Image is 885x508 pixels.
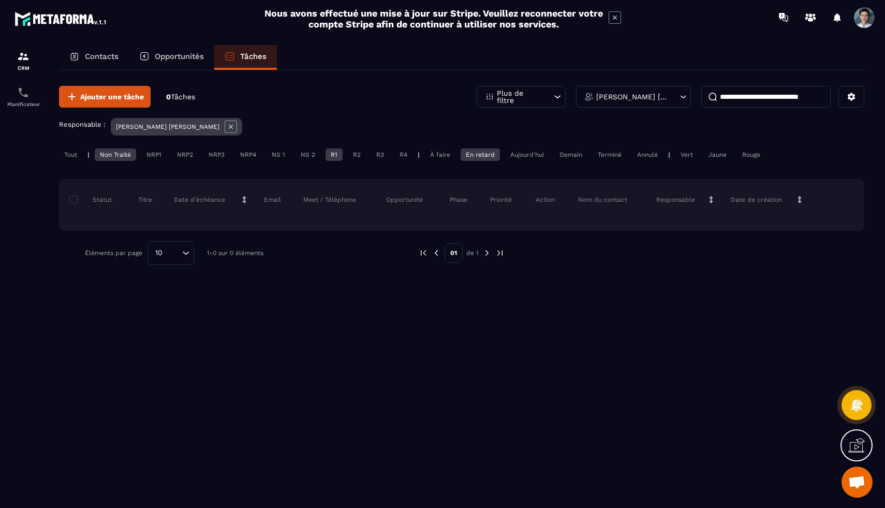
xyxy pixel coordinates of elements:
[264,8,603,29] h2: Nous avons effectué une mise à jour sur Stripe. Veuillez reconnecter votre compte Stripe afin de ...
[296,148,320,161] div: NS 2
[267,148,290,161] div: NS 1
[166,247,180,259] input: Search for option
[203,148,230,161] div: NRP3
[450,196,467,204] p: Phase
[3,42,44,79] a: formationformationCRM
[166,92,195,102] p: 0
[386,196,423,204] p: Opportunité
[326,148,343,161] div: R1
[240,52,267,61] p: Tâches
[235,148,261,161] div: NRP4
[419,248,428,258] img: prev
[171,93,195,101] span: Tâches
[490,196,512,204] p: Priorité
[668,151,670,158] p: |
[394,148,412,161] div: R4
[17,50,30,63] img: formation
[596,93,668,100] p: [PERSON_NAME] [PERSON_NAME]
[152,247,166,259] span: 10
[505,148,549,161] div: Aujourd'hui
[632,148,663,161] div: Annulé
[72,196,112,204] p: Statut
[59,121,106,128] p: Responsable :
[85,52,119,61] p: Contacts
[303,196,356,204] p: Meet / Téléphone
[371,148,389,161] div: R3
[3,65,44,71] p: CRM
[554,148,587,161] div: Demain
[85,249,142,257] p: Éléments par page
[497,89,542,104] p: Plus de filtre
[80,92,144,102] span: Ajouter une tâche
[95,148,136,161] div: Non Traité
[207,249,263,257] p: 1-0 sur 0 éléments
[731,196,782,204] p: Date de création
[148,241,194,265] div: Search for option
[593,148,627,161] div: Terminé
[214,45,277,70] a: Tâches
[3,101,44,107] p: Planificateur
[348,148,366,161] div: R2
[675,148,698,161] div: Vert
[264,196,281,204] p: Email
[737,148,765,161] div: Rouge
[656,196,695,204] p: Responsable
[578,196,627,204] p: Nom du contact
[59,86,151,108] button: Ajouter une tâche
[482,248,492,258] img: next
[87,151,90,158] p: |
[14,9,108,28] img: logo
[174,196,225,204] p: Date d’échéance
[418,151,420,158] p: |
[445,243,463,263] p: 01
[466,249,479,257] p: de 1
[536,196,555,204] p: Action
[138,196,152,204] p: Titre
[842,467,873,498] div: Ouvrir le chat
[59,45,129,70] a: Contacts
[59,148,82,161] div: Tout
[3,79,44,115] a: schedulerschedulerPlanificateur
[129,45,214,70] a: Opportunités
[172,148,198,161] div: NRP2
[116,123,219,130] p: [PERSON_NAME] [PERSON_NAME]
[495,248,505,258] img: next
[141,148,167,161] div: NRP1
[432,248,441,258] img: prev
[461,148,500,161] div: En retard
[703,148,732,161] div: Jaune
[425,148,455,161] div: À faire
[155,52,204,61] p: Opportunités
[17,86,30,99] img: scheduler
